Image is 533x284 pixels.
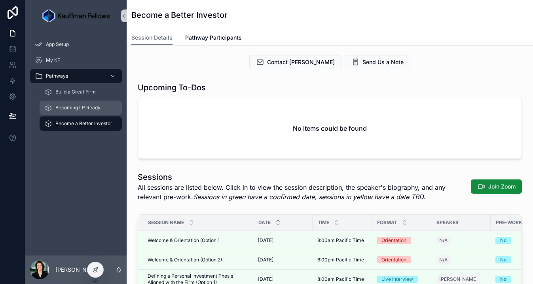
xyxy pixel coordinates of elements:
span: N/A [439,257,448,263]
span: Build a Great Firm [55,89,96,95]
span: 6:00pm Pacific Time [317,257,364,263]
span: Time [318,219,329,226]
span: Welcome & Orientation (Option 2) [148,257,222,263]
a: App Setup [30,37,122,51]
span: My KF [46,57,60,63]
span: Speaker [436,219,459,226]
span: [DATE] [258,257,273,263]
h1: Sessions [138,172,463,183]
span: All sessions are listed below. Click in to view the session description, the speaker's biography,... [138,183,463,202]
span: Join Zoom [488,183,516,191]
span: Pathway Participants [185,34,242,42]
div: Orientation [381,237,406,244]
a: Becoming LP Ready [40,101,122,115]
a: Welcome & Orientation (Option 1 [148,237,248,244]
div: No [500,237,506,244]
a: [DATE] [258,237,308,244]
span: [PERSON_NAME] [439,276,478,282]
a: [DATE] [258,257,308,263]
button: Join Zoom [471,179,522,194]
a: Welcome & Orientation (Option 2) [148,257,248,263]
a: 8:00am Pacific Time [317,237,367,244]
a: Pathway Participants [185,30,242,46]
div: No [500,256,506,263]
span: 8:00am Pacific Time [317,276,364,282]
a: N/A [436,236,451,245]
h1: Become a Better Investor [131,10,228,21]
a: Become a Better Investor [40,116,122,131]
a: Orientation [377,256,427,263]
button: Send Us a Note [345,55,410,69]
a: N/A [436,254,486,266]
span: [DATE] [258,237,273,244]
span: N/A [439,237,448,244]
span: [DATE] [258,276,273,282]
a: My KF [30,53,122,67]
a: [DATE] [258,276,308,282]
button: Contact [PERSON_NAME] [249,55,341,69]
div: Orientation [381,256,406,263]
a: Build a Great Firm [40,85,122,99]
span: Become a Better Investor [55,120,112,127]
a: N/A [436,234,486,247]
span: Send Us a Note [362,58,404,66]
h2: No items could be found [293,124,367,133]
a: Pathways [30,69,122,83]
div: Live Interview [381,276,413,283]
a: 8:00am Pacific Time [317,276,367,282]
span: Format [377,219,397,226]
span: Becoming LP Ready [55,105,101,111]
em: Sessions in green have a confirmed date, sessions in yellow have a date TBD. [193,193,425,201]
span: Session Name [148,219,184,226]
span: Date [258,219,271,226]
span: Pathways [46,73,68,79]
a: [PERSON_NAME] [436,274,481,284]
span: Contact [PERSON_NAME] [267,58,335,66]
span: App Setup [46,41,69,48]
a: Orientation [377,237,427,244]
div: No [500,276,506,283]
span: Session Details [131,34,173,42]
div: scrollable content [25,32,127,141]
a: Session Details [131,30,173,46]
span: 8:00am Pacific Time [317,237,364,244]
span: Pre-work [496,219,522,226]
a: 6:00pm Pacific Time [317,257,367,263]
img: App logo [42,10,110,22]
a: Live Interview [377,276,427,283]
p: [PERSON_NAME] [55,266,101,274]
h1: Upcoming To-Dos [138,82,206,93]
a: N/A [436,255,451,265]
span: Welcome & Orientation (Option 1 [148,237,220,244]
